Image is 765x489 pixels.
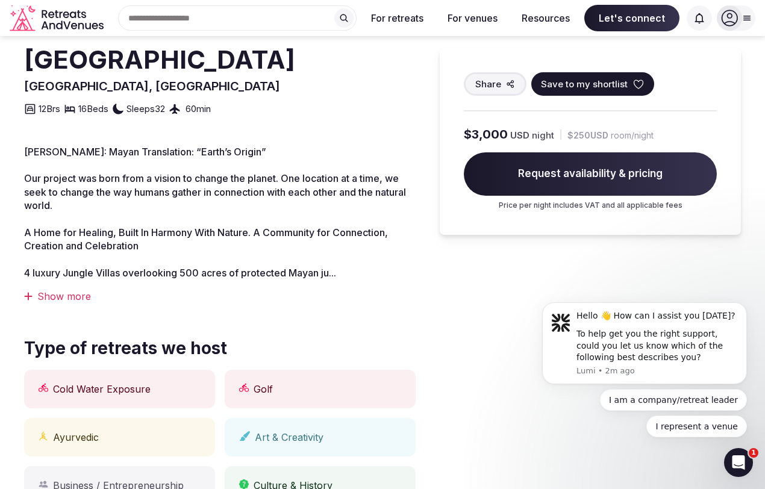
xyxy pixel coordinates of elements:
[464,152,717,196] span: Request availability & pricing
[24,146,266,158] span: [PERSON_NAME]: Mayan Translation: “Earth’s Origin”
[186,102,211,115] span: 60 min
[611,129,654,142] span: room/night
[126,102,165,115] span: Sleeps 32
[512,5,579,31] button: Resources
[531,72,654,96] button: Save to my shortlist
[78,102,108,115] span: 16 Beds
[559,128,563,141] div: |
[567,129,608,142] span: $250 USD
[475,78,501,90] span: Share
[24,337,227,360] span: Type of retreats we host
[24,290,416,303] div: Show more
[438,5,507,31] button: For venues
[510,129,529,142] span: USD
[24,172,406,211] span: Our project was born from a vision to change the planet. One location at a time, we seek to chang...
[10,5,106,32] svg: Retreats and Venues company logo
[24,7,396,78] h2: [GEOGRAPHIC_DATA] [GEOGRAPHIC_DATA]
[24,226,388,252] span: A Home for Healing, Built In Harmony With Nature. A Community for Connection, Creation and Celebr...
[464,126,508,143] span: $3,000
[541,78,628,90] span: Save to my shortlist
[532,129,554,142] span: night
[749,448,758,458] span: 1
[24,79,280,93] span: [GEOGRAPHIC_DATA], [GEOGRAPHIC_DATA]
[39,102,60,115] span: 12 Brs
[584,5,679,31] span: Let's connect
[524,286,765,456] iframe: Intercom notifications message
[24,267,336,279] span: 4 luxury Jungle Villas overlooking 500 acres of protected Mayan ju...
[464,72,526,96] button: Share
[724,448,753,477] iframe: Intercom live chat
[464,201,717,211] p: Price per night includes VAT and all applicable fees
[361,5,433,31] button: For retreats
[10,5,106,32] a: Visit the homepage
